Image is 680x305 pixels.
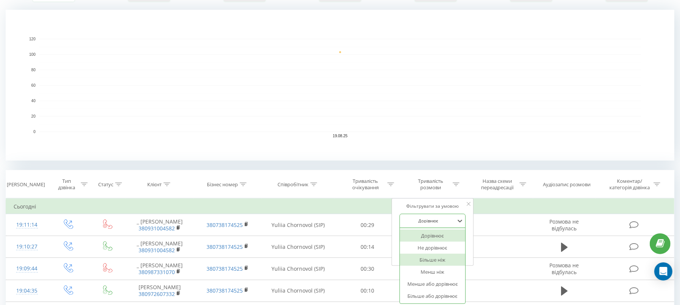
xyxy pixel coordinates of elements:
div: Open Intercom Messenger [654,262,672,280]
a: 380738174525 [207,287,243,294]
div: Більше або дорівнює [400,290,466,302]
text: 100 [29,52,35,57]
svg: A chart. [6,10,674,161]
td: Yuliia Chornovol (SIP) [262,236,335,258]
a: 380738174525 [207,221,243,228]
div: 19:10:27 [14,239,40,254]
a: 380738174525 [207,265,243,272]
text: 120 [29,37,35,41]
a: 380931004582 [139,247,175,254]
div: Менше або дорівнює [400,278,466,290]
td: Yuliia Chornovol (SIP) [262,214,335,236]
div: Коментар/категорія дзвінка [608,178,652,191]
td: Сьогодні [6,199,674,214]
span: Розмова не відбулась [550,218,579,232]
td: Yuliia Chornovol (SIP) [262,280,335,302]
div: Клієнт [147,181,162,188]
text: 40 [31,99,36,103]
td: _ [PERSON_NAME] [126,214,194,236]
div: 19:09:44 [14,261,40,276]
a: 380972607332 [139,290,175,297]
div: Не дорівнює [400,242,466,254]
text: 20 [31,114,36,118]
div: Тривалість очікування [345,178,385,191]
td: _ [PERSON_NAME] [126,258,194,280]
div: Бізнес номер [207,181,238,188]
div: Аудіозапис розмови [543,181,591,188]
td: 00:30 [335,258,400,280]
div: Фільтрувати за умовою [399,202,466,210]
div: 19:11:14 [14,218,40,232]
a: 380987331070 [139,268,175,276]
text: 19.08.25 [333,134,348,138]
a: 380738174525 [207,243,243,250]
a: 380931004582 [139,225,175,232]
div: Назва схеми переадресації [477,178,518,191]
td: Yuliia Chornovol (SIP) [262,258,335,280]
text: 0 [33,130,35,134]
span: Розмова не відбулась [550,262,579,276]
text: 80 [31,68,36,72]
text: 60 [31,83,36,87]
div: Дорівнює [400,230,466,242]
td: [PERSON_NAME] [126,280,194,302]
div: Тривалість розмови [410,178,451,191]
div: Тип дзвінка [54,178,79,191]
div: Менш ніж [400,266,466,278]
div: Більше ніж [400,254,466,266]
div: 19:04:35 [14,284,40,298]
td: 00:29 [335,214,400,236]
td: 00:14 [335,236,400,258]
div: Статус [98,181,113,188]
div: Співробітник [278,181,308,188]
td: _ [PERSON_NAME] [126,236,194,258]
td: 00:10 [335,280,400,302]
div: [PERSON_NAME] [7,181,45,188]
